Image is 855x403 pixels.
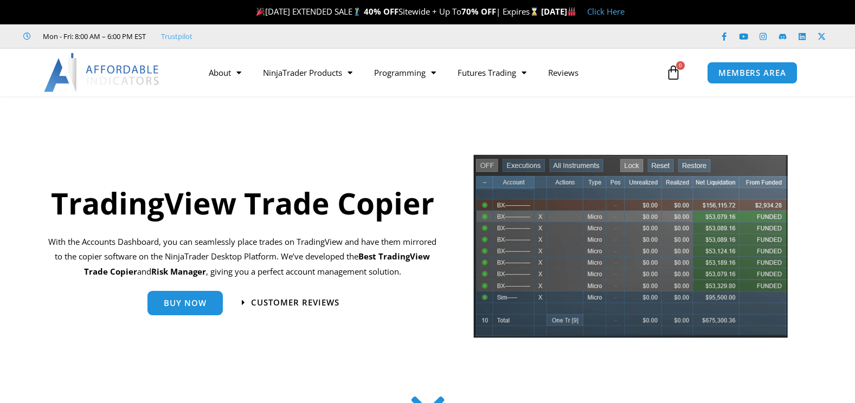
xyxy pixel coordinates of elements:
[363,60,447,85] a: Programming
[161,30,192,43] a: Trustpilot
[151,266,206,277] strong: Risk Manager
[198,60,663,85] nav: Menu
[242,298,339,307] a: Customer Reviews
[530,8,538,16] img: ⌛
[587,6,625,17] a: Click Here
[541,6,576,17] strong: [DATE]
[147,291,223,315] a: Buy Now
[46,235,440,280] p: With the Accounts Dashboard, you can seamlessly place trades on TradingView and have them mirrore...
[44,53,160,92] img: LogoAI | Affordable Indicators – NinjaTrader
[472,153,789,347] img: tradecopier | Affordable Indicators – NinjaTrader
[46,182,440,224] h1: TradingView Trade Copier
[251,298,339,307] span: Customer Reviews
[650,57,697,88] a: 0
[707,62,798,84] a: MEMBERS AREA
[353,8,361,16] img: 🏌️‍♂️
[568,8,576,16] img: 🏭
[256,8,265,16] img: 🎉
[718,69,786,77] span: MEMBERS AREA
[461,6,496,17] strong: 70% OFF
[40,30,146,43] span: Mon - Fri: 8:00 AM – 6:00 PM EST
[164,299,207,307] span: Buy Now
[252,60,363,85] a: NinjaTrader Products
[676,61,685,70] span: 0
[447,60,537,85] a: Futures Trading
[254,6,541,17] span: [DATE] EXTENDED SALE Sitewide + Up To | Expires
[364,6,398,17] strong: 40% OFF
[198,60,252,85] a: About
[537,60,589,85] a: Reviews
